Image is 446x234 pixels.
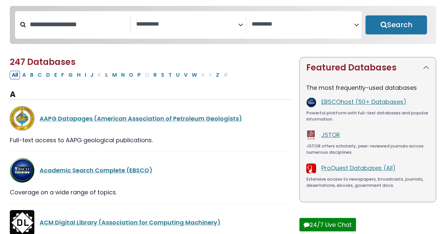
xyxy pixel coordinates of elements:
[214,71,221,79] button: Filter Results Z
[66,71,75,79] button: Filter Results G
[174,71,182,79] button: Filter Results U
[119,71,127,79] button: Filter Results N
[40,218,221,226] a: ACM Digital Library (Association for Computing Machinery)
[127,71,135,79] button: Filter Results O
[167,71,174,79] button: Filter Results T
[190,71,199,79] button: Filter Results W
[306,110,429,123] div: Powerful platform with full-text databases and popular information.
[44,71,52,79] button: Filter Results D
[40,114,242,123] a: AAPG Datapages (American Association of Petroleum Geologists)
[152,71,159,79] button: Filter Results R
[40,166,152,174] a: Academic Search Complete (EBSCO)
[10,70,231,79] div: Alpha-list to filter by first letter of database name
[20,71,28,79] button: Filter Results A
[75,71,82,79] button: Filter Results H
[321,131,340,139] a: JSTOR
[321,164,396,172] a: ProQuest Databases (All)
[182,71,189,79] button: Filter Results V
[83,71,88,79] button: Filter Results I
[10,71,20,79] button: All
[306,83,429,92] p: The most frequently-used databases
[26,19,130,30] input: Search database by title or keyword
[10,188,292,197] div: Coverage on a wide range of topics.
[10,136,292,145] div: Full-text access to AAPG geological publications.
[59,71,66,79] button: Filter Results F
[159,71,166,79] button: Filter Results S
[10,90,292,100] h3: A
[306,176,429,189] div: Extensive access to newspapers, broadcasts, journals, dissertations, ebooks, government docs.
[28,71,35,79] button: Filter Results B
[110,71,119,79] button: Filter Results M
[135,71,143,79] button: Filter Results P
[10,6,436,44] nav: Search filters
[136,21,239,28] textarea: Search
[88,71,96,79] button: Filter Results J
[252,21,354,28] textarea: Search
[366,15,427,34] button: Submit for Search Results
[103,71,110,79] button: Filter Results L
[299,218,356,231] button: 24/7 Live Chat
[321,98,406,106] a: EBSCOhost (50+ Databases)
[306,143,429,156] div: JSTOR offers scholarly, peer-reviewed journals across numerous disciplines.
[52,71,59,79] button: Filter Results E
[10,56,76,68] span: 247 Databases
[300,57,436,78] button: Featured Databases
[36,71,44,79] button: Filter Results C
